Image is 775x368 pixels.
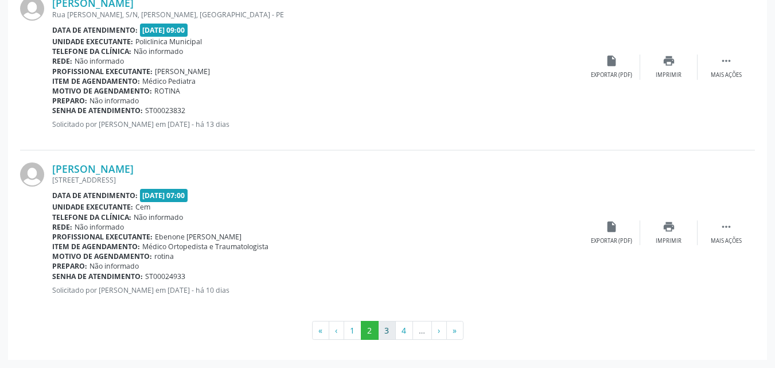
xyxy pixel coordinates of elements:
b: Unidade executante: [52,202,133,212]
button: Go to page 2 [361,321,379,340]
div: Mais ações [711,71,742,79]
div: Mais ações [711,237,742,245]
b: Senha de atendimento: [52,272,143,281]
span: Não informado [89,261,139,271]
span: [DATE] 07:00 [140,189,188,202]
i: insert_drive_file [605,55,618,67]
a: [PERSON_NAME] [52,162,134,175]
span: ST00023832 [145,106,185,115]
span: Médico Ortopedista e Traumatologista [142,242,268,251]
span: ROTINA [154,86,180,96]
span: Não informado [75,222,124,232]
div: Imprimir [656,237,681,245]
div: Imprimir [656,71,681,79]
p: Solicitado por [PERSON_NAME] em [DATE] - há 10 dias [52,285,583,295]
b: Profissional executante: [52,67,153,76]
button: Go to page 4 [395,321,413,340]
span: Policlinica Municipal [135,37,202,47]
i: print [663,55,675,67]
button: Go to next page [431,321,447,340]
div: Exportar (PDF) [591,71,632,79]
b: Item de agendamento: [52,242,140,251]
div: [STREET_ADDRESS] [52,175,583,185]
b: Telefone da clínica: [52,47,131,56]
span: Ebenone [PERSON_NAME] [155,232,242,242]
b: Preparo: [52,96,87,106]
b: Motivo de agendamento: [52,86,152,96]
button: Go to last page [446,321,464,340]
span: Não informado [89,96,139,106]
b: Unidade executante: [52,37,133,47]
button: Go to page 3 [378,321,396,340]
i: insert_drive_file [605,220,618,233]
b: Rede: [52,56,72,66]
button: Go to page 1 [344,321,361,340]
button: Go to previous page [329,321,344,340]
span: rotina [154,251,174,261]
span: [DATE] 09:00 [140,24,188,37]
b: Data de atendimento: [52,25,138,35]
span: ST00024933 [145,272,185,281]
b: Senha de atendimento: [52,106,143,115]
b: Rede: [52,222,72,232]
div: Rua [PERSON_NAME], S/N, [PERSON_NAME], [GEOGRAPHIC_DATA] - PE [52,10,583,20]
span: Não informado [134,212,183,222]
ul: Pagination [20,321,755,340]
i:  [720,220,733,233]
b: Profissional executante: [52,232,153,242]
span: Médico Pediatra [142,76,196,86]
span: [PERSON_NAME] [155,67,210,76]
i: print [663,220,675,233]
b: Item de agendamento: [52,76,140,86]
b: Preparo: [52,261,87,271]
span: Não informado [75,56,124,66]
b: Telefone da clínica: [52,212,131,222]
button: Go to first page [312,321,329,340]
div: Exportar (PDF) [591,237,632,245]
b: Motivo de agendamento: [52,251,152,261]
i:  [720,55,733,67]
span: Cem [135,202,150,212]
span: Não informado [134,47,183,56]
img: img [20,162,44,187]
p: Solicitado por [PERSON_NAME] em [DATE] - há 13 dias [52,119,583,129]
b: Data de atendimento: [52,191,138,200]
